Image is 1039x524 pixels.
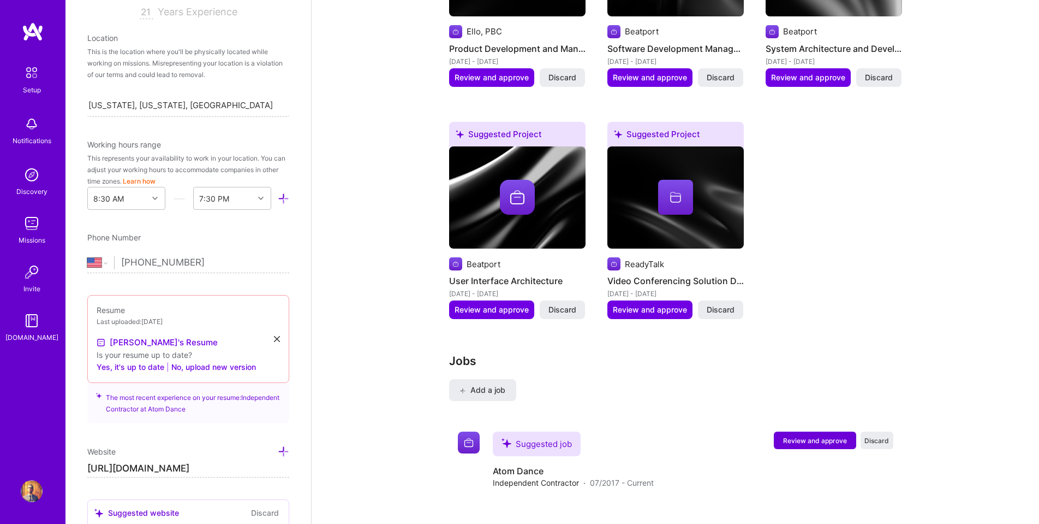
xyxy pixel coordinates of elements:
[500,180,535,215] img: Company logo
[13,135,51,146] div: Notifications
[607,288,744,299] div: [DATE] - [DATE]
[152,196,158,201] i: icon Chevron
[449,257,462,270] img: Company logo
[97,349,280,361] div: Is your resume up to date?
[540,68,585,87] button: Discard
[766,56,902,67] div: [DATE] - [DATE]
[540,301,585,319] button: Discard
[766,25,779,38] img: Company logo
[455,72,529,83] span: Review and approve
[458,432,480,454] img: Company logo
[783,436,847,445] span: Review and approve
[21,480,43,502] img: User Avatar
[274,336,280,342] i: icon Close
[766,68,851,87] button: Review and approve
[607,146,744,249] img: cover
[774,432,856,449] button: Review and approve
[158,6,237,17] span: Years Experience
[258,196,264,201] i: icon Chevron
[449,274,586,288] h4: User Interface Architecture
[449,68,534,87] button: Review and approve
[449,301,534,319] button: Review and approve
[607,68,692,87] button: Review and approve
[613,304,687,315] span: Review and approve
[865,72,893,83] span: Discard
[467,26,502,37] div: Ello, PBC
[707,72,735,83] span: Discard
[171,361,256,374] button: No, upload new version
[21,113,43,135] img: bell
[698,68,743,87] button: Discard
[607,122,744,151] div: Suggested Project
[583,477,586,488] span: ·
[21,164,43,186] img: discovery
[449,122,586,151] div: Suggested Project
[493,465,654,477] h4: Atom Dance
[455,304,529,315] span: Review and approve
[614,130,622,138] i: icon SuggestedTeams
[87,46,289,80] div: This is the location where you'll be physically located while working on missions. Misrepresentin...
[166,361,169,373] span: |
[20,61,43,84] img: setup
[607,257,620,270] img: Company logo
[625,26,659,37] div: Beatport
[449,288,586,299] div: [DATE] - [DATE]
[21,310,43,332] img: guide book
[97,338,105,347] img: Resume
[698,301,743,319] button: Discard
[93,193,124,204] div: 8:30 AM
[771,72,845,83] span: Review and approve
[548,304,576,315] span: Discard
[449,56,586,67] div: [DATE] - [DATE]
[607,25,620,38] img: Company logo
[449,42,586,56] h4: Product Development and Management
[23,283,40,295] div: Invite
[87,32,289,44] div: Location
[87,233,141,242] span: Phone Number
[23,84,41,96] div: Setup
[248,507,282,519] button: Discard
[456,130,464,138] i: icon SuggestedTeams
[449,25,462,38] img: Company logo
[18,480,45,502] a: User Avatar
[97,305,125,315] span: Resume
[123,175,156,187] button: Learn how
[19,234,45,246] div: Missions
[449,379,516,401] button: Add a job
[140,6,153,19] input: XX
[87,152,289,187] div: This represents your availability to work in your location. You can adjust your working hours to ...
[607,56,744,67] div: [DATE] - [DATE]
[590,477,654,488] span: 07/2017 - Current
[87,376,289,423] div: The most recent experience on your resume: Independent Contractor at Atom Dance
[87,447,116,456] span: Website
[94,509,104,518] i: icon SuggestedTeams
[856,68,901,87] button: Discard
[5,332,58,343] div: [DOMAIN_NAME]
[449,354,902,368] h3: Jobs
[96,392,101,399] i: icon SuggestedTeams
[22,22,44,42] img: logo
[460,388,466,394] i: icon PlusBlack
[121,247,289,279] input: +1 (000) 000-0000
[467,258,500,270] div: Beatport
[21,261,43,283] img: Invite
[94,507,179,519] div: Suggested website
[87,140,161,149] span: Working hours range
[766,42,902,56] h4: System Architecture and Development
[97,361,164,374] button: Yes, it's up to date
[199,193,229,204] div: 7:30 PM
[501,438,511,448] i: icon SuggestedTeams
[97,316,280,327] div: Last uploaded: [DATE]
[607,42,744,56] h4: Software Development Management
[449,146,586,249] img: cover
[625,258,664,270] div: ReadyTalk
[493,477,579,488] span: Independent Contractor
[87,460,289,478] input: http://...
[548,72,576,83] span: Discard
[97,336,218,349] a: [PERSON_NAME]'s Resume
[460,385,505,396] span: Add a job
[864,436,889,445] span: Discard
[607,274,744,288] h4: Video Conferencing Solution Development
[174,193,185,204] i: icon HorizontalInLineDivider
[613,72,687,83] span: Review and approve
